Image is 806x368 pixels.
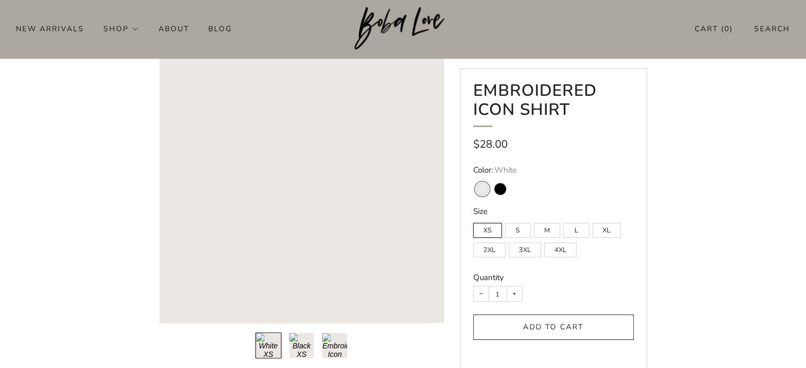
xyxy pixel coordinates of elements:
button: Add to cart [473,315,634,340]
div: S [505,218,534,238]
div: M [534,218,563,238]
variant-swatch: Black [494,183,506,195]
div: XL [592,218,624,238]
a: Cart [695,20,733,38]
label: 3XL [509,243,541,257]
legend: Color: [473,165,634,176]
label: 2XL [473,243,506,257]
a: Blog [208,20,232,37]
label: XS [473,223,502,238]
a: Boba Love [355,7,451,51]
label: Quantity [473,272,504,283]
a: Search [754,20,790,38]
h1: Embroidered Icon Shirt [473,82,634,127]
button: Reduce item quantity by one [474,286,489,301]
button: Load image into Gallery viewer, 3 [322,333,348,358]
button: Increase item quantity by one [507,286,522,301]
label: 4XL [544,243,577,257]
div: L [563,218,592,238]
legend: Size [473,206,634,217]
img: Boba Love [355,7,451,50]
items-count: 0 [724,24,730,34]
label: M [534,223,560,238]
a: New Arrivals [16,20,84,37]
div: 3XL [509,238,544,257]
span: $28.00 [473,137,508,151]
a: Shop [103,20,139,37]
div: XS [473,218,505,238]
button: Load image into Gallery viewer, 1 [255,333,281,358]
label: L [563,223,589,238]
a: About [158,20,189,37]
button: Load image into Gallery viewer, 2 [289,333,315,358]
variant-swatch: White [476,183,488,195]
label: S [505,223,531,238]
a: Loading image: White XS Embroidered Icon Shirt [160,39,444,323]
label: XL [592,223,621,238]
span: White [494,165,517,175]
div: 2XL [473,238,509,257]
span: Add to cart [523,322,583,332]
div: 4XL [544,238,580,257]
